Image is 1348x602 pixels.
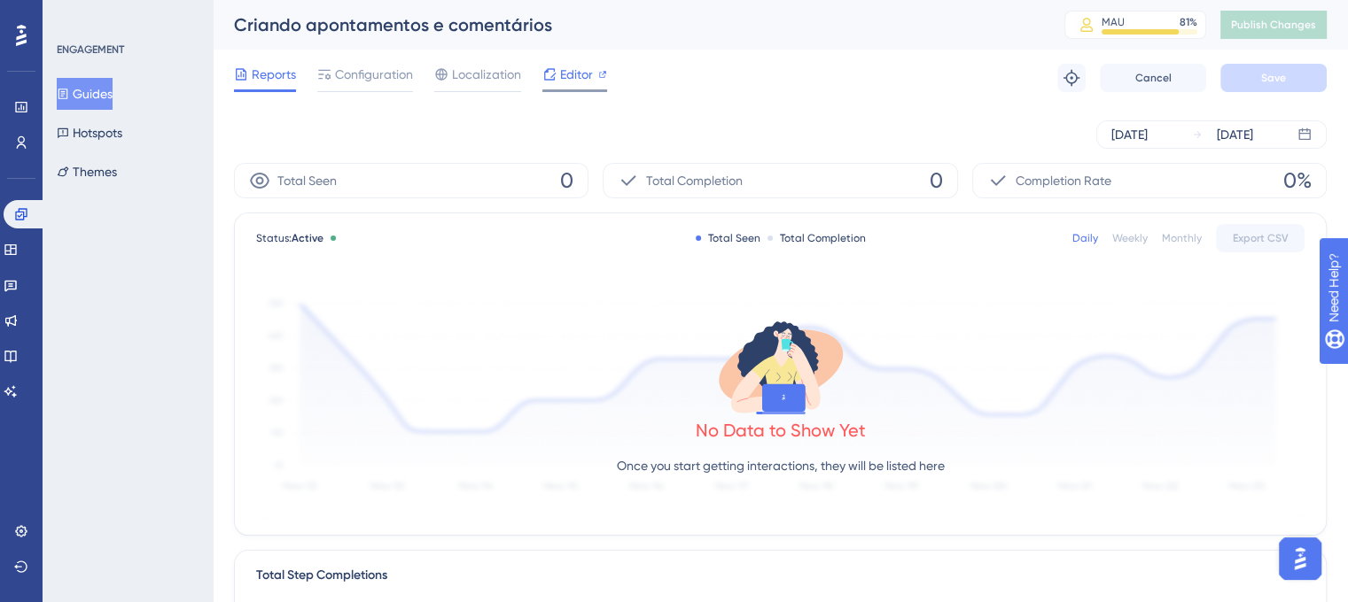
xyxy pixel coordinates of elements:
[42,4,111,26] span: Need Help?
[1111,124,1148,145] div: [DATE]
[1016,170,1111,191] span: Completion Rate
[560,166,573,195] span: 0
[335,64,413,85] span: Configuration
[1102,15,1125,29] div: MAU
[57,117,122,149] button: Hotspots
[234,12,1020,37] div: Criando apontamentos e comentários
[560,64,593,85] span: Editor
[930,166,943,195] span: 0
[1274,532,1327,585] iframe: UserGuiding AI Assistant Launcher
[1180,15,1197,29] div: 81 %
[617,455,945,476] p: Once you start getting interactions, they will be listed here
[1233,231,1289,245] span: Export CSV
[1072,231,1098,245] div: Daily
[1220,64,1327,92] button: Save
[292,232,323,244] span: Active
[256,565,387,586] div: Total Step Completions
[1283,166,1312,195] span: 0%
[1112,231,1148,245] div: Weekly
[1216,224,1305,252] button: Export CSV
[696,418,866,443] div: No Data to Show Yet
[1231,18,1316,32] span: Publish Changes
[256,231,323,245] span: Status:
[768,231,866,245] div: Total Completion
[1220,11,1327,39] button: Publish Changes
[252,64,296,85] span: Reports
[646,170,743,191] span: Total Completion
[57,42,124,57] div: ENGAGEMENT
[57,78,113,110] button: Guides
[1217,124,1253,145] div: [DATE]
[1261,71,1286,85] span: Save
[277,170,337,191] span: Total Seen
[57,156,117,188] button: Themes
[1162,231,1202,245] div: Monthly
[1135,71,1172,85] span: Cancel
[452,64,521,85] span: Localization
[1100,64,1206,92] button: Cancel
[696,231,760,245] div: Total Seen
